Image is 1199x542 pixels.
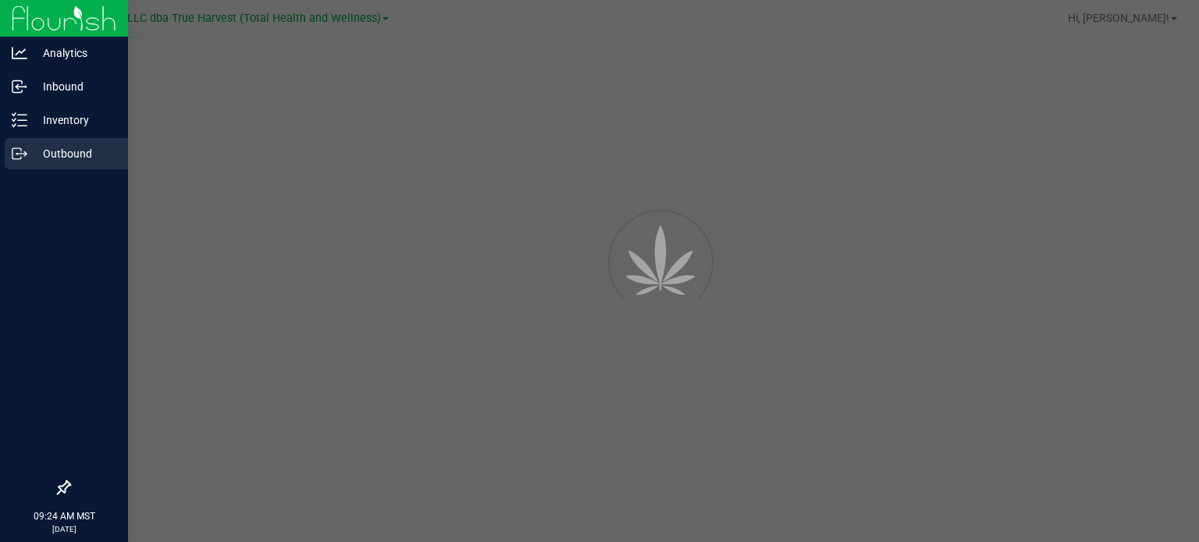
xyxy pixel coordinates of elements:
[12,146,27,161] inline-svg: Outbound
[7,509,121,523] p: 09:24 AM MST
[7,523,121,535] p: [DATE]
[27,111,121,129] p: Inventory
[12,45,27,61] inline-svg: Analytics
[12,79,27,94] inline-svg: Inbound
[27,144,121,163] p: Outbound
[27,77,121,96] p: Inbound
[12,112,27,128] inline-svg: Inventory
[27,44,121,62] p: Analytics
